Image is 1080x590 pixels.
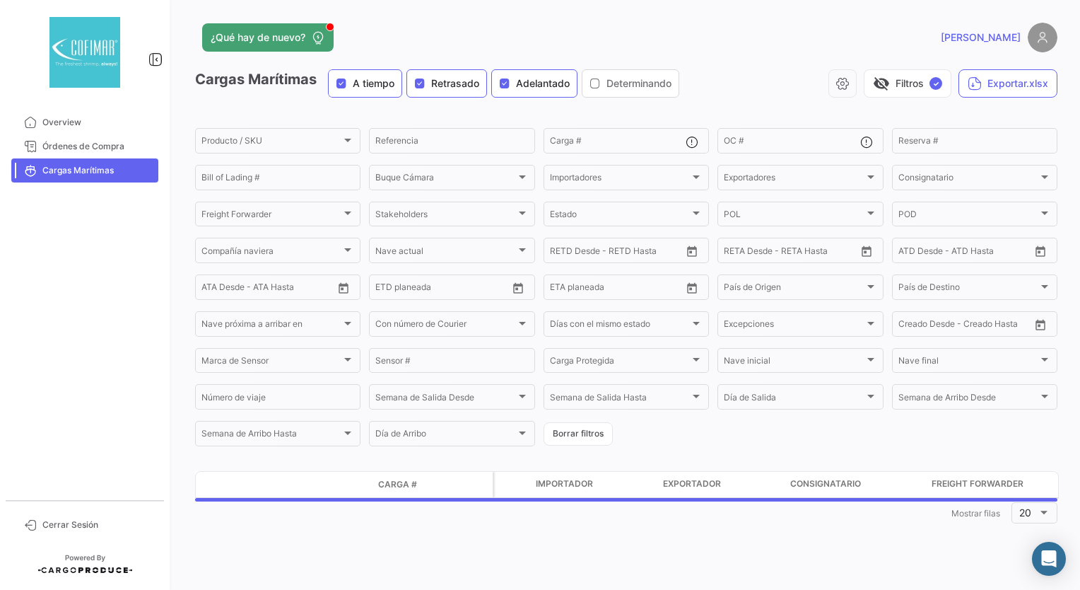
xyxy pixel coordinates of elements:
[49,17,120,88] img: dddaabaa-7948-40ed-83b9-87789787af52.jpeg
[492,70,577,97] button: Adelantado
[681,277,703,299] button: Open calendar
[516,76,570,91] span: Adelantado
[195,69,683,98] h3: Cargas Marítimas
[724,248,749,258] input: Desde
[1030,314,1051,335] button: Open calendar
[1028,23,1057,52] img: placeholder-user.png
[201,284,245,294] input: ATA Desde
[42,519,153,531] span: Cerrar Sesión
[201,248,341,258] span: Compañía naviera
[898,358,1038,368] span: Nave final
[11,134,158,158] a: Órdenes de Compra
[785,472,926,497] datatable-header-cell: Consignatario
[951,508,1000,519] span: Mostrar filas
[550,358,690,368] span: Carga Protegida
[544,422,613,446] button: Borrar filtros
[585,284,648,294] input: Hasta
[201,138,341,148] span: Producto / SKU
[898,248,943,258] input: ATD Desde
[873,75,890,92] span: visibility_off
[958,69,1057,98] button: Exportar.xlsx
[11,110,158,134] a: Overview
[530,472,657,497] datatable-header-cell: Importador
[790,478,861,490] span: Consignatario
[201,321,341,331] span: Nave próxima a arribar en
[259,479,372,490] datatable-header-cell: Estado de Envio
[724,284,864,294] span: País de Origen
[550,248,575,258] input: Desde
[759,248,822,258] input: Hasta
[856,241,877,262] button: Open calendar
[431,76,479,91] span: Retrasado
[953,248,1016,258] input: ATD Hasta
[724,212,864,221] span: POL
[333,277,354,299] button: Open calendar
[407,70,486,97] button: Retrasado
[864,69,951,98] button: visibility_offFiltros✓
[42,164,153,177] span: Cargas Marítimas
[724,395,864,405] span: Día de Salida
[926,472,1067,497] datatable-header-cell: Freight Forwarder
[375,175,515,185] span: Buque Cámara
[898,212,1038,221] span: POD
[201,358,341,368] span: Marca de Sensor
[372,473,457,497] datatable-header-cell: Carga #
[898,321,955,331] input: Creado Desde
[411,284,474,294] input: Hasta
[582,70,679,97] button: Determinando
[11,158,158,183] a: Cargas Marítimas
[898,175,1038,185] span: Consignatario
[681,241,703,262] button: Open calendar
[507,277,529,299] button: Open calendar
[585,248,648,258] input: Hasta
[724,175,864,185] span: Exportadores
[378,478,417,491] span: Carga #
[724,358,864,368] span: Nave inicial
[932,478,1023,490] span: Freight Forwarder
[724,321,864,331] span: Excepciones
[965,321,1028,331] input: Creado Hasta
[898,284,1038,294] span: País de Destino
[211,30,305,45] span: ¿Qué hay de nuevo?
[550,395,690,405] span: Semana de Salida Hasta
[375,431,515,441] span: Día de Arribo
[941,30,1021,45] span: [PERSON_NAME]
[1032,542,1066,576] div: Abrir Intercom Messenger
[1019,507,1031,519] span: 20
[42,116,153,129] span: Overview
[606,76,671,91] span: Determinando
[224,479,259,490] datatable-header-cell: Modo de Transporte
[375,395,515,405] span: Semana de Salida Desde
[457,479,493,490] datatable-header-cell: Póliza
[201,431,341,441] span: Semana de Arribo Hasta
[375,248,515,258] span: Nave actual
[550,321,690,331] span: Días con el mismo estado
[550,284,575,294] input: Desde
[1030,241,1051,262] button: Open calendar
[201,212,341,221] span: Freight Forwarder
[495,472,530,497] datatable-header-cell: Carga Protegida
[42,140,153,153] span: Órdenes de Compra
[375,321,515,331] span: Con número de Courier
[375,212,515,221] span: Stakeholders
[550,175,690,185] span: Importadores
[329,70,401,97] button: A tiempo
[663,478,721,490] span: Exportador
[254,284,317,294] input: ATA Hasta
[375,284,401,294] input: Desde
[536,478,593,490] span: Importador
[202,23,334,52] button: ¿Qué hay de nuevo?
[550,212,690,221] span: Estado
[353,76,394,91] span: A tiempo
[898,395,1038,405] span: Semana de Arribo Desde
[929,77,942,90] span: ✓
[657,472,785,497] datatable-header-cell: Exportador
